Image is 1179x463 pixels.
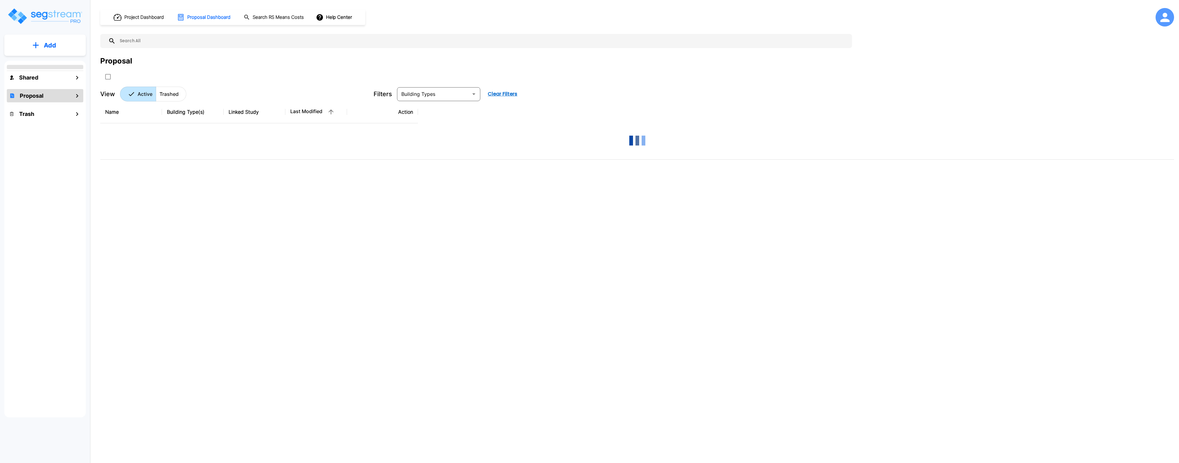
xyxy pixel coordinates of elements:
[102,71,114,83] button: SelectAll
[19,110,34,118] h1: Trash
[187,14,230,21] h1: Proposal Dashboard
[20,92,43,100] h1: Proposal
[124,14,164,21] h1: Project Dashboard
[224,101,285,123] th: Linked Study
[156,87,186,101] button: Trashed
[285,101,347,123] th: Last Modified
[347,101,418,123] th: Action
[4,36,86,54] button: Add
[19,73,38,82] h1: Shared
[374,89,392,99] p: Filters
[44,41,56,50] p: Add
[315,11,354,23] button: Help Center
[470,90,478,98] button: Open
[111,10,167,24] button: Project Dashboard
[100,55,132,67] div: Proposal
[159,90,179,98] p: Trashed
[162,101,224,123] th: Building Type(s)
[120,87,156,101] button: Active
[175,11,234,24] button: Proposal Dashboard
[485,88,520,100] button: Clear Filters
[253,14,304,21] h1: Search RS Means Costs
[625,128,650,153] img: Loading
[138,90,152,98] p: Active
[100,89,115,99] p: View
[399,90,468,98] input: Building Types
[7,7,83,25] img: Logo
[241,11,307,23] button: Search RS Means Costs
[116,34,849,48] input: Search All
[120,87,186,101] div: Platform
[105,108,157,116] div: Name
